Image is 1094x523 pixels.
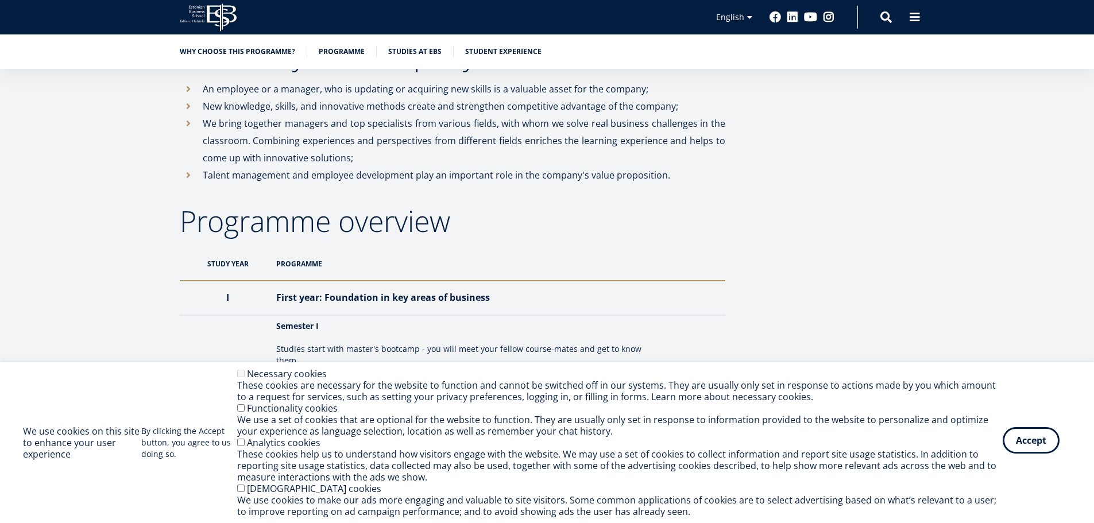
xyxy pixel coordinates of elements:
[180,207,725,235] h2: Programme overview
[247,402,338,414] label: Functionality cookies
[180,166,725,184] li: Talent management and employee development play an important role in the company's value proposit...
[180,115,725,166] li: We bring together managers and top specialists from various fields, with whom we solve real busin...
[180,46,295,57] a: Why choose this programme?
[465,46,542,57] a: Student experience
[180,247,271,281] th: Study year
[3,190,10,197] input: Technology Innovation MBA
[270,247,656,281] th: Programme
[23,425,141,460] h2: We use cookies on this site to enhance your user experience
[388,46,442,57] a: Studies at EBS
[13,160,107,170] span: One-year MBA (in Estonian)
[787,11,798,23] a: Linkedin
[237,379,1003,402] div: These cookies are necessary for the website to function and cannot be switched off in our systems...
[823,11,834,23] a: Instagram
[276,343,650,366] p: Studies start with master's bootcamp - you will meet your fellow course-mates and get to know them.
[141,425,237,460] p: By clicking the Accept button, you agree to us doing so.
[3,175,10,183] input: Two-year MBA
[1003,427,1060,454] button: Accept
[319,46,365,57] a: Programme
[770,11,781,23] a: Facebook
[180,40,725,69] h2: How will your company benefit?
[237,494,1003,517] div: We use cookies to make our ads more engaging and valuable to site visitors. Some common applicati...
[180,80,725,98] li: An employee or a manager, who is updating or acquiring new skills is a valuable asset for the com...
[273,1,310,11] span: Last Name
[247,436,320,449] label: Analytics cookies
[13,175,63,185] span: Two-year MBA
[276,320,319,331] strong: Semester I
[180,281,271,315] th: I
[180,98,725,115] li: New knowledge, skills, and innovative methods create and strengthen competitive advantage of the ...
[237,414,1003,437] div: We use a set of cookies that are optional for the website to function. They are usually only set ...
[804,11,817,23] a: Youtube
[247,367,327,380] label: Necessary cookies
[247,482,381,495] label: [DEMOGRAPHIC_DATA] cookies
[270,281,656,315] th: First year: Foundation in key areas of business
[13,189,110,200] span: Technology Innovation MBA
[3,160,10,168] input: One-year MBA (in Estonian)
[237,448,1003,483] div: These cookies help us to understand how visitors engage with the website. We may use a set of coo...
